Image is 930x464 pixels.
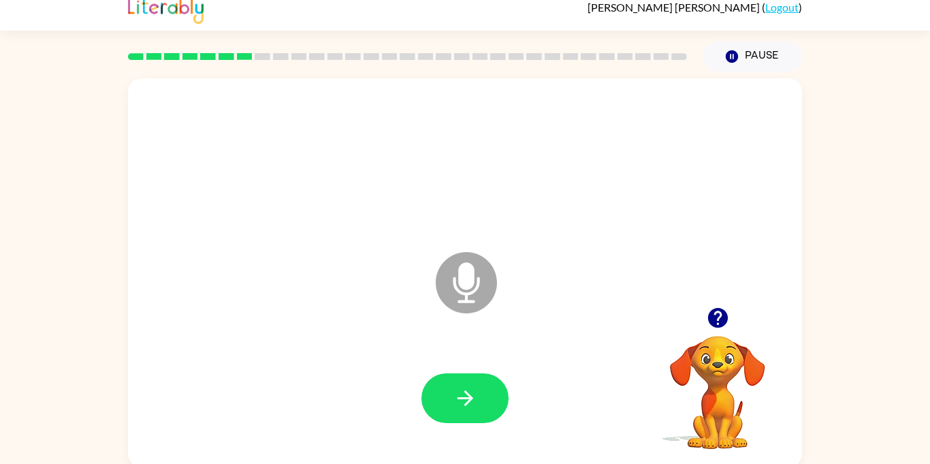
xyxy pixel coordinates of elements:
[588,1,762,14] span: [PERSON_NAME] [PERSON_NAME]
[765,1,799,14] a: Logout
[588,1,802,14] div: ( )
[703,41,802,72] button: Pause
[650,315,786,451] video: Your browser must support playing .mp4 files to use Literably. Please try using another browser.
